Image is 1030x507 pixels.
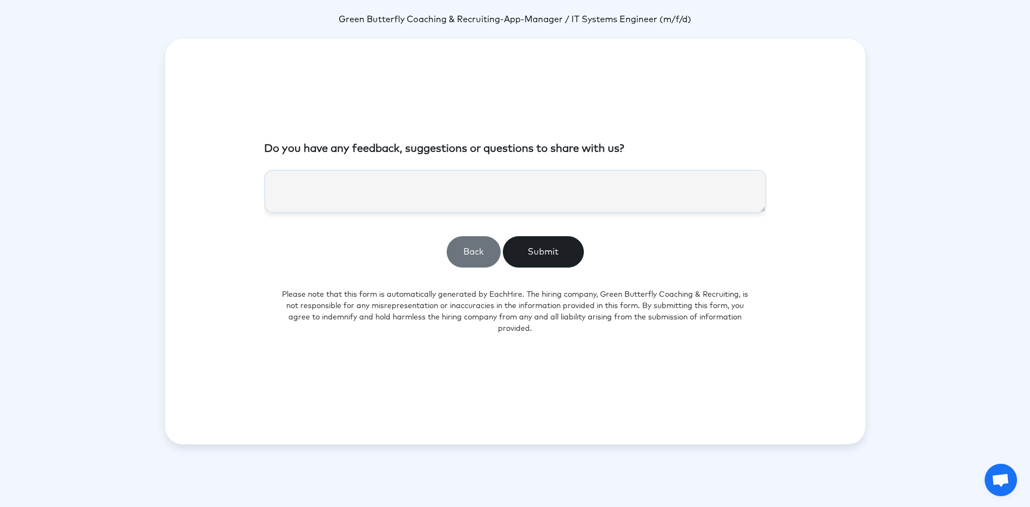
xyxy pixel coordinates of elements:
[503,236,584,268] button: Submit
[985,464,1017,496] a: Open chat
[165,13,865,26] p: -
[264,141,766,157] p: Do you have any feedback, suggestions or questions to share with us?
[504,15,691,24] span: App-Manager / IT Systems Engineer (m/f/d)
[447,236,501,268] button: Back
[339,15,500,24] span: Green Butterfly Coaching & Recruiting
[264,276,766,348] p: Please note that this form is automatically generated by EachHire. The hiring company, Green Butt...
